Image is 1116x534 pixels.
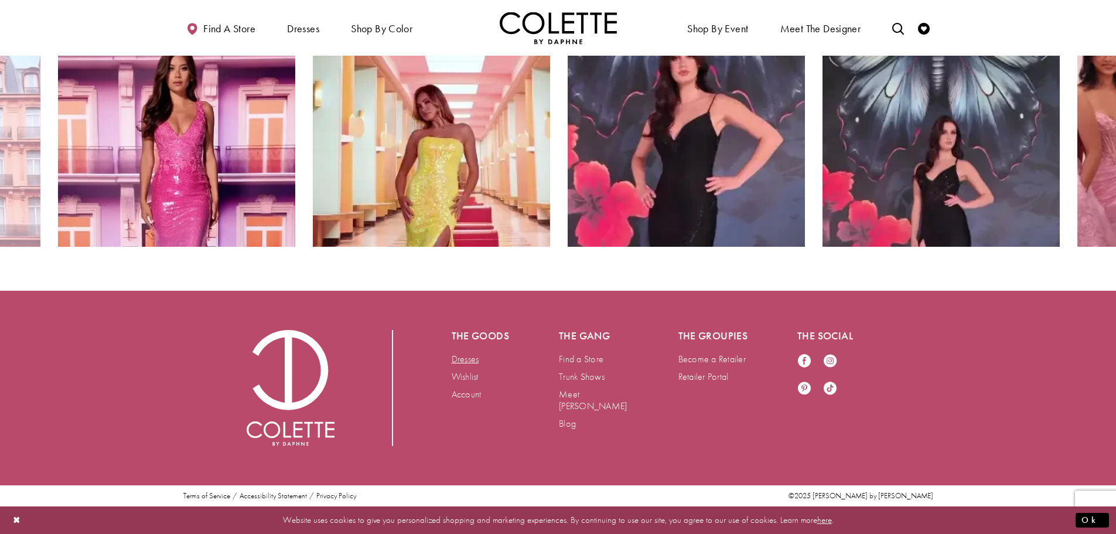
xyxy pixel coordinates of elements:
[348,12,415,44] span: Shop by color
[287,23,319,35] span: Dresses
[247,330,335,446] img: Colette by Daphne
[559,330,632,342] h5: The gang
[452,353,479,365] a: Dresses
[915,12,933,44] a: Check Wishlist
[452,388,482,400] a: Account
[179,492,361,500] ul: Post footer menu
[791,348,855,403] ul: Follow us
[284,12,322,44] span: Dresses
[7,510,27,530] button: Close Dialog
[823,9,1060,247] a: Instagram Feed Action #0 - Opens in new tab
[687,23,748,35] span: Shop By Event
[452,330,513,342] h5: The goods
[203,23,255,35] span: Find a store
[817,514,832,526] a: here
[823,353,837,369] a: Visit our Instagram - Opens in new tab
[316,492,356,500] a: Privacy Policy
[797,353,811,369] a: Visit our Facebook - Opens in new tab
[58,9,295,247] a: Instagram Feed Action #0 - Opens in new tab
[684,12,751,44] span: Shop By Event
[183,12,258,44] a: Find a store
[240,492,307,500] a: Accessibility Statement
[777,12,864,44] a: Meet the designer
[559,370,605,383] a: Trunk Shows
[247,330,335,446] a: Visit Colette by Daphne Homepage
[823,381,837,397] a: Visit our TikTok - Opens in new tab
[500,12,617,44] a: Visit Home Page
[678,330,751,342] h5: The groupies
[889,12,907,44] a: Toggle search
[351,23,412,35] span: Shop by color
[1076,513,1109,528] button: Submit Dialog
[797,330,870,342] h5: The social
[84,512,1032,528] p: Website uses cookies to give you personalized shopping and marketing experiences. By continuing t...
[678,353,746,365] a: Become a Retailer
[678,370,729,383] a: Retailer Portal
[789,491,933,501] span: ©2025 [PERSON_NAME] by [PERSON_NAME]
[500,12,617,44] img: Colette by Daphne
[559,417,576,430] a: Blog
[780,23,861,35] span: Meet the designer
[559,388,627,412] a: Meet [PERSON_NAME]
[559,353,603,365] a: Find a Store
[452,370,479,383] a: Wishlist
[797,381,811,397] a: Visit our Pinterest - Opens in new tab
[183,492,230,500] a: Terms of Service
[568,9,805,247] a: Instagram Feed Action #0 - Opens in new tab
[313,9,550,247] a: Instagram Feed Action #0 - Opens in new tab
